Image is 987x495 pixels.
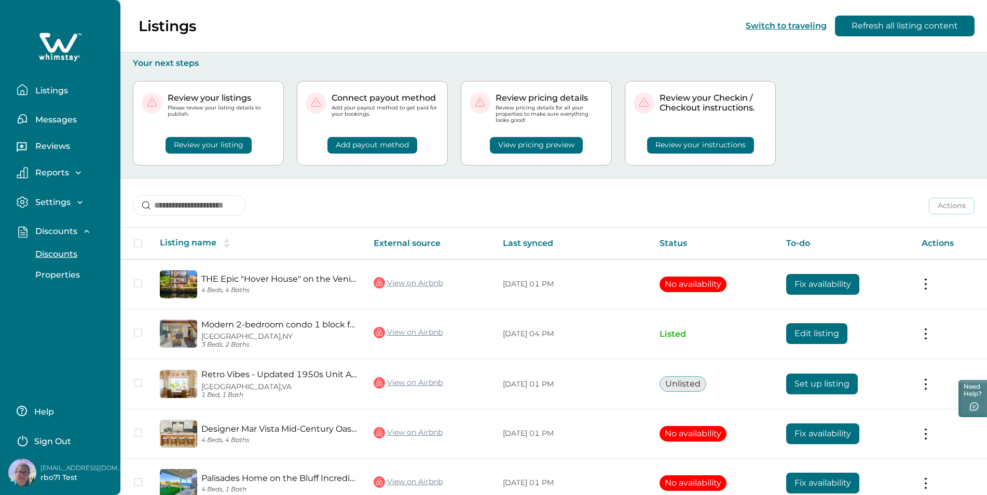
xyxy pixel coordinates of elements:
[651,228,777,259] th: Status
[503,279,643,290] p: [DATE] 01 PM
[24,265,119,285] button: Properties
[160,270,197,298] img: propertyImage_THE Epic "Hover House" on the Venice Beach Canals
[495,228,651,259] th: Last synced
[327,137,417,154] button: Add payout method
[17,196,112,208] button: Settings
[332,105,439,117] p: Add your payout method to get paid for your bookings.
[503,379,643,390] p: [DATE] 01 PM
[647,137,754,154] button: Review your instructions
[31,407,54,417] p: Help
[201,391,357,399] p: 1 Bed, 1 Bath
[168,93,275,103] p: Review your listings
[503,429,643,439] p: [DATE] 01 PM
[201,436,357,444] p: 4 Beds, 4 Baths
[201,320,357,329] a: Modern 2-bedroom condo 1 block from [GEOGRAPHIC_DATA]
[17,79,112,100] button: Listings
[778,228,913,259] th: To-do
[17,244,112,285] div: Discounts
[139,17,196,35] p: Listings
[660,277,726,292] button: No availability
[786,274,859,295] button: Fix availability
[32,270,80,280] p: Properties
[786,423,859,444] button: Fix availability
[660,426,726,442] button: No availability
[503,478,643,488] p: [DATE] 01 PM
[786,473,859,493] button: Fix availability
[374,376,443,390] a: View on Airbnb
[835,16,975,36] button: Refresh all listing content
[17,401,108,421] button: Help
[160,370,197,398] img: propertyImage_Retro Vibes - Updated 1950s Unit A/C Parking
[503,329,643,339] p: [DATE] 04 PM
[374,475,443,489] a: View on Airbnb
[660,93,767,113] p: Review your Checkin / Checkout instructions.
[660,376,706,392] button: Unlisted
[201,369,357,379] a: Retro Vibes - Updated 1950s Unit A/C Parking
[201,332,357,341] p: [GEOGRAPHIC_DATA], NY
[24,244,119,265] button: Discounts
[490,137,583,154] button: View pricing preview
[17,137,112,158] button: Reviews
[8,459,36,487] img: Whimstay Host
[160,420,197,448] img: propertyImage_Designer Mar Vista Mid-Century Oasis with Pool 4BR
[201,274,357,284] a: THE Epic "Hover House" on the Venice Beach Canals
[496,93,603,103] p: Review pricing details
[216,238,237,249] button: sorting
[374,326,443,339] a: View on Airbnb
[201,424,357,434] a: Designer Mar Vista Mid-Century Oasis with Pool 4BR
[32,249,77,259] p: Discounts
[40,463,124,473] p: [EMAIL_ADDRESS][DOMAIN_NAME]
[32,141,70,152] p: Reviews
[660,475,726,491] button: No availability
[34,436,71,447] p: Sign Out
[786,323,847,344] button: Edit listing
[32,226,77,237] p: Discounts
[133,58,975,68] p: Your next steps
[201,486,357,493] p: 4 Beds, 1 Bath
[32,115,77,125] p: Messages
[168,105,275,117] p: Please review your listing details to publish.
[152,228,365,259] th: Listing name
[17,430,108,450] button: Sign Out
[201,382,357,391] p: [GEOGRAPHIC_DATA], VA
[201,286,357,294] p: 4 Beds, 4 Baths
[746,21,827,31] button: Switch to traveling
[929,198,975,214] button: Actions
[17,108,112,129] button: Messages
[17,226,112,238] button: Discounts
[332,93,439,103] p: Connect payout method
[17,167,112,178] button: Reports
[32,197,71,208] p: Settings
[32,86,68,96] p: Listings
[40,473,124,483] p: rbo71 Test
[786,374,858,394] button: Set up listing
[160,320,197,348] img: propertyImage_Modern 2-bedroom condo 1 block from Venice beach
[660,329,769,339] p: Listed
[166,137,252,154] button: Review your listing
[201,341,357,349] p: 3 Beds, 2 Baths
[374,276,443,290] a: View on Airbnb
[201,473,357,483] a: Palisades Home on the Bluff Incredible Beach Views
[496,105,603,124] p: Review pricing details for all your properties to make sure everything looks good!
[365,228,495,259] th: External source
[32,168,69,178] p: Reports
[913,228,987,259] th: Actions
[374,426,443,439] a: View on Airbnb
